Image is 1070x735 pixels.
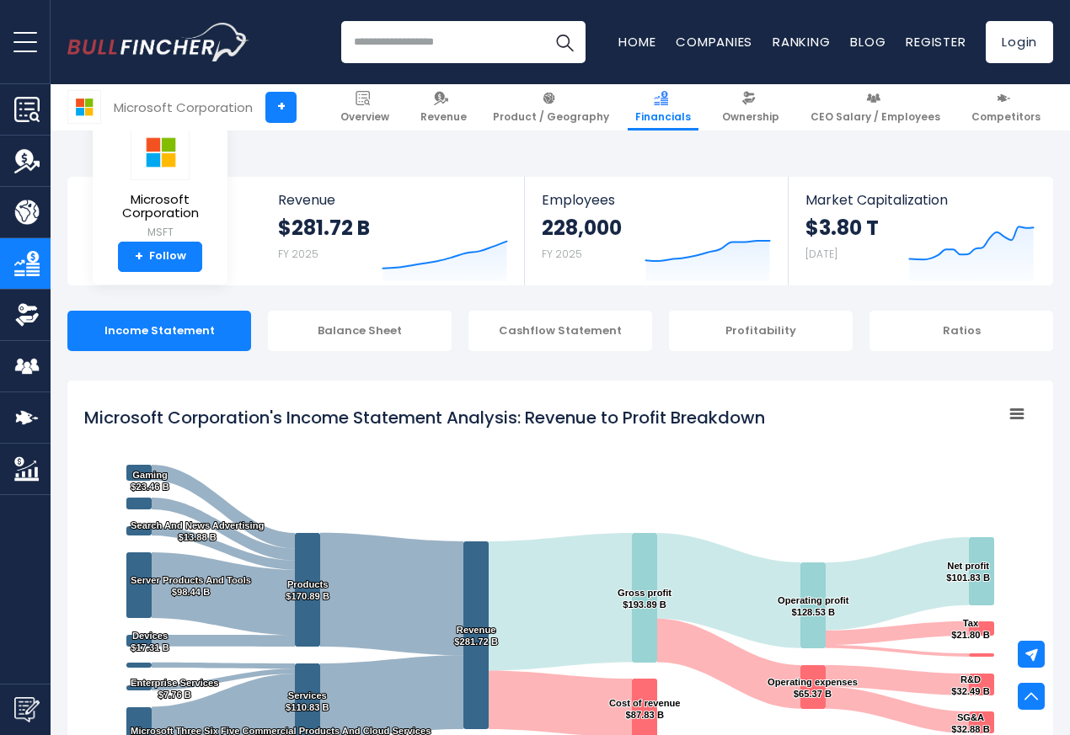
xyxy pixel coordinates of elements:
[67,23,249,61] img: Bullfincher logo
[278,247,318,261] small: FY 2025
[340,110,389,124] span: Overview
[485,84,617,130] a: Product / Geography
[951,674,989,696] text: R&D $32.49 B
[635,110,691,124] span: Financials
[986,21,1053,63] a: Login
[543,21,586,63] button: Search
[618,33,655,51] a: Home
[67,311,251,351] div: Income Statement
[286,579,329,601] text: Products $170.89 B
[778,595,849,617] text: Operating profit $128.53 B
[805,215,879,241] strong: $3.80 T
[135,249,143,264] strong: +
[971,110,1041,124] span: Competitors
[131,575,251,597] text: Server Products And Tools $98.44 B
[413,84,474,130] a: Revenue
[951,712,989,734] text: SG&A $32.88 B
[261,177,525,285] a: Revenue $281.72 B FY 2025
[964,84,1048,130] a: Competitors
[850,33,885,51] a: Blog
[669,311,853,351] div: Profitability
[131,678,218,700] text: Enterprise Services $7.76 B
[906,33,966,51] a: Register
[714,84,787,130] a: Ownership
[676,33,752,51] a: Companies
[420,110,467,124] span: Revenue
[805,192,1035,208] span: Market Capitalization
[265,92,297,123] a: +
[773,33,830,51] a: Ranking
[869,311,1053,351] div: Ratios
[768,677,858,699] text: Operating expenses $65.37 B
[722,110,779,124] span: Ownership
[131,124,190,180] img: MSFT logo
[789,177,1051,285] a: Market Capitalization $3.80 T [DATE]
[105,123,215,242] a: Microsoft Corporation MSFT
[951,618,989,640] text: Tax $21.80 B
[805,247,837,261] small: [DATE]
[131,631,169,652] text: Devices $17.31 B
[803,84,948,130] a: CEO Salary / Employees
[268,311,452,351] div: Balance Sheet
[542,192,770,208] span: Employees
[333,84,397,130] a: Overview
[946,561,990,583] text: Net profit $101.83 B
[114,98,253,117] div: Microsoft Corporation
[106,225,214,240] small: MSFT
[542,215,622,241] strong: 228,000
[131,470,169,492] text: Gaming $23.46 B
[131,520,264,542] text: Search And News Advertising $13.88 B
[468,311,652,351] div: Cashflow Statement
[14,302,40,328] img: Ownership
[84,406,765,429] tspan: Microsoft Corporation's Income Statement Analysis: Revenue to Profit Breakdown
[278,215,370,241] strong: $281.72 B
[106,193,214,221] span: Microsoft Corporation
[618,588,671,610] text: Gross profit $193.89 B
[278,192,508,208] span: Revenue
[811,110,940,124] span: CEO Salary / Employees
[493,110,609,124] span: Product / Geography
[628,84,698,130] a: Financials
[454,625,498,647] text: Revenue $281.72 B
[542,247,582,261] small: FY 2025
[118,242,202,272] a: +Follow
[67,23,249,61] a: Go to homepage
[609,698,681,720] text: Cost of revenue $87.83 B
[525,177,787,285] a: Employees 228,000 FY 2025
[286,690,329,712] text: Services $110.83 B
[68,91,100,123] img: MSFT logo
